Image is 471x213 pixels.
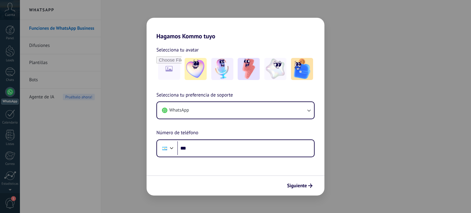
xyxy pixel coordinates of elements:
span: Siguiente [287,184,307,188]
span: Selecciona tu preferencia de soporte [156,91,233,99]
span: Número de teléfono [156,129,198,137]
img: -3.jpeg [238,58,260,80]
img: -5.jpeg [291,58,313,80]
button: Siguiente [284,181,315,191]
img: -2.jpeg [211,58,233,80]
img: -1.jpeg [185,58,207,80]
button: WhatsApp [157,102,314,119]
div: Argentina: + 54 [159,142,170,155]
h2: Hagamos Kommo tuyo [147,18,324,40]
span: WhatsApp [169,107,189,113]
span: Selecciona tu avatar [156,46,199,54]
img: -4.jpeg [264,58,286,80]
